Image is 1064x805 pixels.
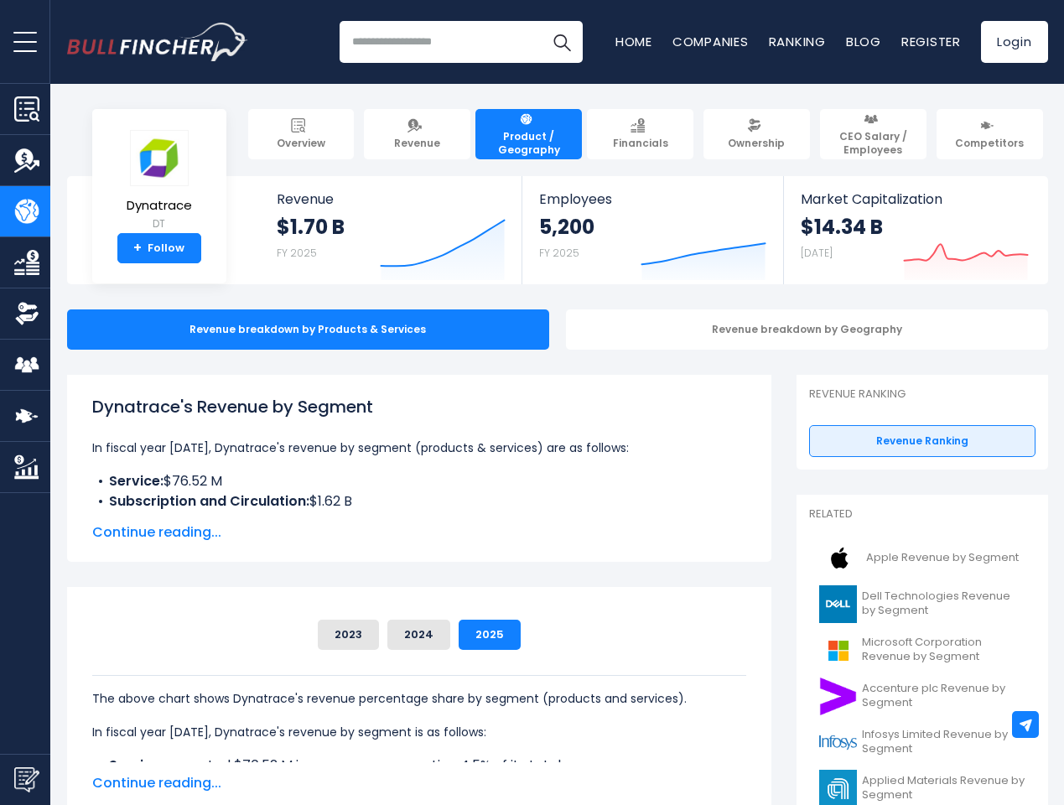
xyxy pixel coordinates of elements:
[522,176,783,284] a: Employees 5,200 FY 2025
[801,191,1029,207] span: Market Capitalization
[92,688,746,709] p: The above chart shows Dynatrace's revenue percentage share by segment (products and services).
[981,21,1048,63] a: Login
[672,33,749,50] a: Companies
[67,23,248,61] img: Bullfincher logo
[866,551,1019,565] span: Apple Revenue by Segment
[14,301,39,326] img: Ownership
[809,627,1035,673] a: Microsoft Corporation Revenue by Segment
[277,191,506,207] span: Revenue
[92,773,746,793] span: Continue reading...
[67,23,247,61] a: Go to homepage
[277,246,317,260] small: FY 2025
[801,214,883,240] strong: $14.34 B
[819,678,857,715] img: ACN logo
[862,682,1025,710] span: Accenture plc Revenue by Segment
[92,522,746,543] span: Continue reading...
[769,33,826,50] a: Ranking
[277,214,345,240] strong: $1.70 B
[801,246,833,260] small: [DATE]
[901,33,961,50] a: Register
[809,673,1035,719] a: Accenture plc Revenue by Segment
[937,109,1043,159] a: Competitors
[117,233,201,263] a: +Follow
[539,246,579,260] small: FY 2025
[613,137,668,150] span: Financials
[703,109,810,159] a: Ownership
[862,774,1025,802] span: Applied Materials Revenue by Segment
[92,491,746,512] li: $1.62 B
[784,176,1046,284] a: Market Capitalization $14.34 B [DATE]
[862,636,1025,664] span: Microsoft Corporation Revenue by Segment
[127,199,192,213] span: Dynatrace
[846,33,881,50] a: Blog
[133,241,142,256] strong: +
[394,137,440,150] span: Revenue
[92,756,746,776] li: generated $76.52 M in revenue, representing 4.5% of its total revenue.
[248,109,355,159] a: Overview
[459,620,521,650] button: 2025
[92,438,746,458] p: In fiscal year [DATE], Dynatrace's revenue by segment (products & services) are as follows:
[109,491,309,511] b: Subscription and Circulation:
[819,585,857,623] img: DELL logo
[955,137,1024,150] span: Competitors
[109,756,160,775] b: Service
[820,109,926,159] a: CEO Salary / Employees
[92,471,746,491] li: $76.52 M
[539,214,594,240] strong: 5,200
[862,728,1025,756] span: Infosys Limited Revenue by Segment
[539,191,766,207] span: Employees
[127,216,192,231] small: DT
[67,309,549,350] div: Revenue breakdown by Products & Services
[475,109,582,159] a: Product / Geography
[109,471,163,491] b: Service:
[728,137,785,150] span: Ownership
[809,719,1035,766] a: Infosys Limited Revenue by Segment
[819,539,861,577] img: AAPL logo
[566,309,1048,350] div: Revenue breakdown by Geography
[809,535,1035,581] a: Apple Revenue by Segment
[541,21,583,63] button: Search
[587,109,693,159] a: Financials
[387,620,450,650] button: 2024
[828,130,919,156] span: CEO Salary / Employees
[819,631,857,669] img: MSFT logo
[260,176,522,284] a: Revenue $1.70 B FY 2025
[364,109,470,159] a: Revenue
[615,33,652,50] a: Home
[809,507,1035,522] p: Related
[483,130,574,156] span: Product / Geography
[809,387,1035,402] p: Revenue Ranking
[126,129,193,234] a: Dynatrace DT
[277,137,325,150] span: Overview
[318,620,379,650] button: 2023
[862,589,1025,618] span: Dell Technologies Revenue by Segment
[819,724,857,761] img: INFY logo
[809,581,1035,627] a: Dell Technologies Revenue by Segment
[92,394,746,419] h1: Dynatrace's Revenue by Segment
[809,425,1035,457] a: Revenue Ranking
[92,722,746,742] p: In fiscal year [DATE], Dynatrace's revenue by segment is as follows:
